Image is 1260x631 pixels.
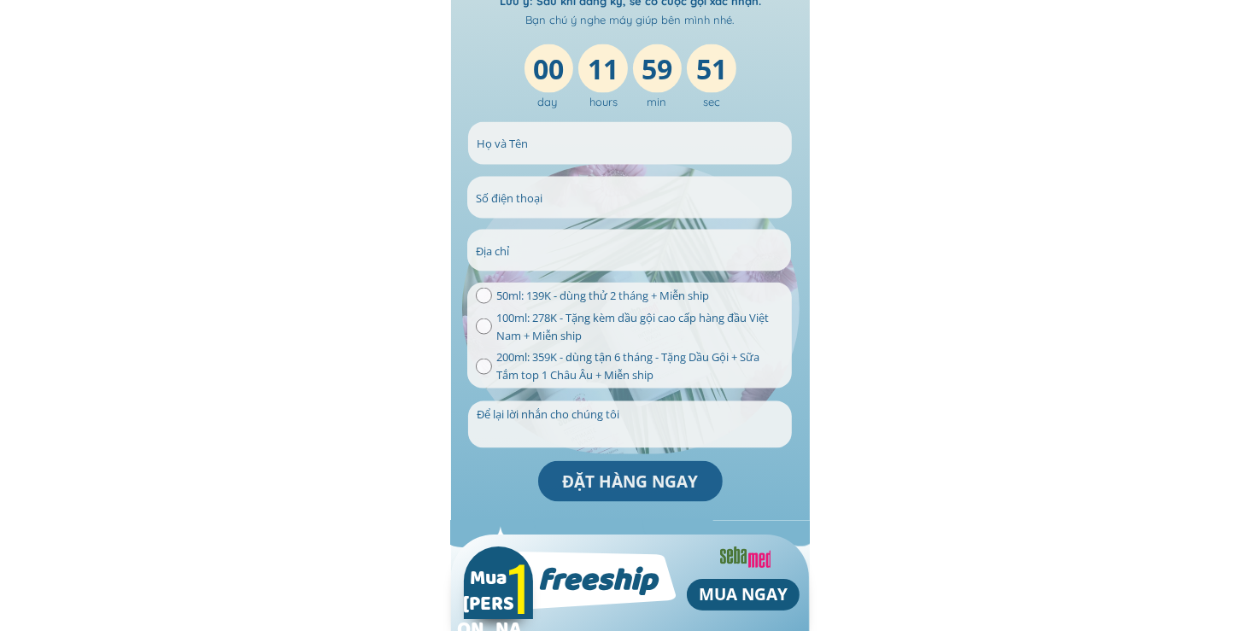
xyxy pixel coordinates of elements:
[472,177,788,219] input: Số điện thoại
[499,547,541,626] h2: 1
[472,122,788,164] input: Họ và Tên
[687,579,799,611] p: MUA NGAY
[560,93,648,111] h2: hours
[613,93,700,111] h2: min
[538,461,723,502] p: ĐẶT HÀNG NGAY
[496,309,783,345] span: 100ml: 278K - Tặng kèm dầu gội cao cấp hàng đầu Việt Nam + Miễn ship
[669,93,756,111] h2: sec
[496,287,783,305] span: 50ml: 139K - dùng thử 2 tháng + Miễn ship
[472,230,788,272] input: Địa chỉ
[504,93,591,111] h2: day
[491,11,769,29] h2: Bạn chú ý nghe máy giúp bên mình nhé.
[496,348,783,384] span: 200ml: 359K - dùng tận 6 tháng - Tặng Dầu Gội + Sữa Tắm top 1 Châu Âu + Miễn ship
[505,559,691,609] h2: freeship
